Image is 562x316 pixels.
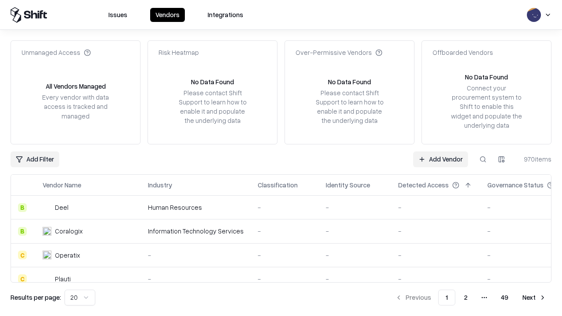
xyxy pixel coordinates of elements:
div: - [326,251,384,260]
div: - [398,251,473,260]
div: - [326,274,384,284]
div: - [258,226,312,236]
div: Please contact Shift Support to learn how to enable it and populate the underlying data [176,88,249,126]
img: Operatix [43,251,51,259]
div: Please contact Shift Support to learn how to enable it and populate the underlying data [313,88,386,126]
div: - [148,274,244,284]
div: Deel [55,203,68,212]
p: Results per page: [11,293,61,302]
button: Next [517,290,551,305]
img: Plauti [43,274,51,283]
div: Identity Source [326,180,370,190]
div: - [326,226,384,236]
div: Operatix [55,251,80,260]
div: Plauti [55,274,71,284]
div: No Data Found [465,72,508,82]
div: C [18,274,27,283]
div: B [18,227,27,236]
div: - [258,274,312,284]
div: Information Technology Services [148,226,244,236]
button: 1 [438,290,455,305]
div: No Data Found [191,77,234,86]
div: Governance Status [487,180,544,190]
div: C [18,251,27,259]
div: 970 items [516,154,551,164]
nav: pagination [390,290,551,305]
div: Detected Access [398,180,449,190]
div: - [258,203,312,212]
button: Add Filter [11,151,59,167]
a: Add Vendor [413,151,468,167]
div: Unmanaged Access [22,48,91,57]
div: Every vendor with data access is tracked and managed [39,93,112,120]
div: Connect your procurement system to Shift to enable this widget and populate the underlying data [450,83,523,130]
div: Industry [148,180,172,190]
div: Risk Heatmap [159,48,199,57]
div: - [148,251,244,260]
div: Classification [258,180,298,190]
div: - [258,251,312,260]
div: - [398,203,473,212]
div: - [326,203,384,212]
div: No Data Found [328,77,371,86]
div: Offboarded Vendors [432,48,493,57]
div: All Vendors Managed [46,82,106,91]
div: Over-Permissive Vendors [295,48,382,57]
button: Issues [103,8,133,22]
div: Coralogix [55,226,83,236]
img: Deel [43,203,51,212]
img: Coralogix [43,227,51,236]
div: B [18,203,27,212]
button: Integrations [202,8,249,22]
button: 49 [494,290,515,305]
div: - [398,226,473,236]
div: Vendor Name [43,180,81,190]
button: Vendors [150,8,185,22]
div: Human Resources [148,203,244,212]
button: 2 [457,290,475,305]
div: - [398,274,473,284]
